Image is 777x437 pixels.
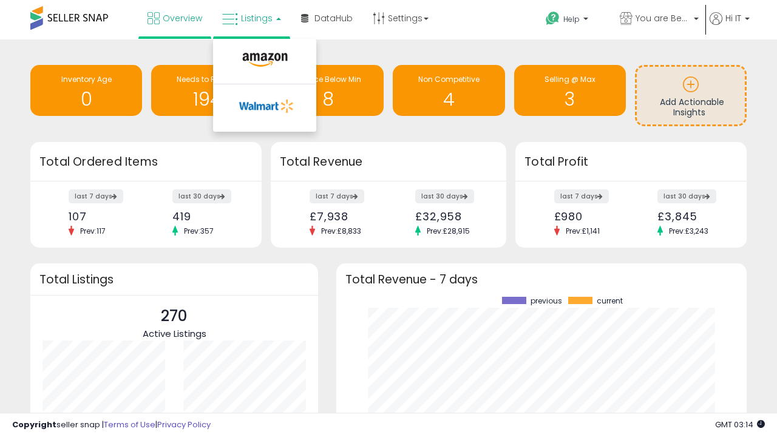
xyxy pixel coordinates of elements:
div: 419 [172,210,240,223]
span: Prev: £8,833 [315,226,367,236]
span: Selling @ Max [545,74,595,84]
span: Prev: £1,141 [560,226,606,236]
span: Hi IT [725,12,741,24]
h3: Total Listings [39,275,309,284]
div: £3,845 [657,210,725,223]
a: Inventory Age 0 [30,65,142,116]
a: Selling @ Max 3 [514,65,626,116]
h3: Total Revenue [280,154,497,171]
div: £32,958 [415,210,485,223]
div: 107 [69,210,137,223]
label: last 7 days [554,189,609,203]
div: £7,938 [310,210,379,223]
label: last 7 days [310,189,364,203]
span: Active Listings [143,327,206,340]
span: Non Competitive [418,74,480,84]
label: last 30 days [415,189,474,203]
label: last 30 days [172,189,231,203]
span: previous [531,297,562,305]
span: You are Beautiful ([GEOGRAPHIC_DATA]) [636,12,690,24]
label: last 7 days [69,189,123,203]
span: Add Actionable Insights [660,96,724,119]
span: DataHub [314,12,353,24]
h1: 0 [36,89,136,109]
div: seller snap | | [12,419,211,431]
span: Prev: 357 [178,226,220,236]
span: Prev: £28,915 [421,226,476,236]
a: Hi IT [710,12,750,39]
a: Help [536,2,609,39]
h1: 4 [399,89,498,109]
a: BB Price Below Min 8 [272,65,384,116]
label: last 30 days [657,189,716,203]
span: 2025-09-16 03:14 GMT [715,419,765,430]
a: Add Actionable Insights [637,67,745,124]
h1: 194 [157,89,257,109]
span: BB Price Below Min [294,74,361,84]
span: current [597,297,623,305]
a: Privacy Policy [157,419,211,430]
h3: Total Profit [524,154,738,171]
h3: Total Ordered Items [39,154,253,171]
span: Help [563,14,580,24]
span: Needs to Reprice [177,74,238,84]
span: Inventory Age [61,74,112,84]
h1: 3 [520,89,620,109]
a: Non Competitive 4 [393,65,504,116]
h3: Total Revenue - 7 days [345,275,738,284]
p: 270 [143,305,206,328]
span: Prev: £3,243 [663,226,714,236]
span: Prev: 117 [74,226,112,236]
div: £980 [554,210,622,223]
span: Overview [163,12,202,24]
i: Get Help [545,11,560,26]
span: Listings [241,12,273,24]
h1: 8 [278,89,378,109]
a: Terms of Use [104,419,155,430]
strong: Copyright [12,419,56,430]
a: Needs to Reprice 194 [151,65,263,116]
